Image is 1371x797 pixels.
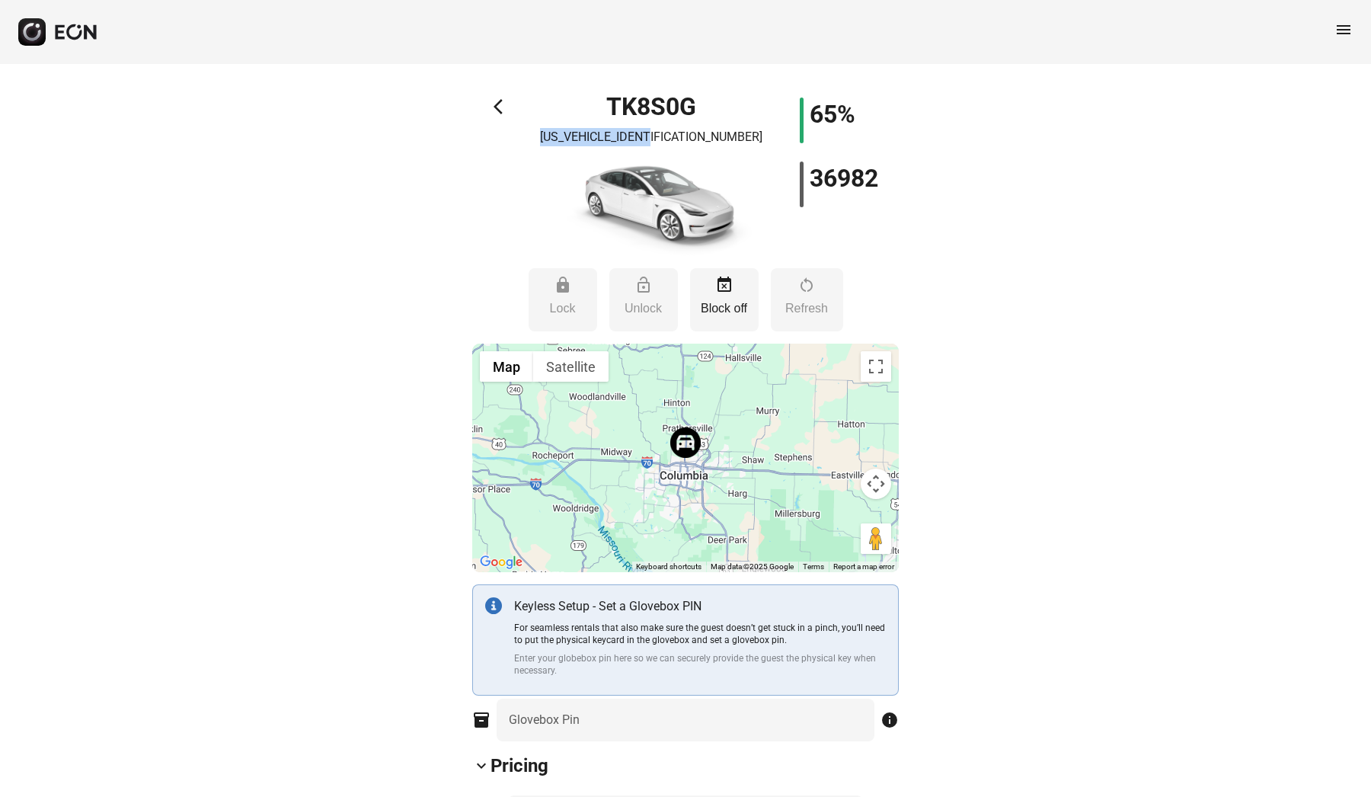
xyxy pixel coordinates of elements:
span: inventory_2 [472,711,491,729]
p: [US_VEHICLE_IDENTIFICATION_NUMBER] [540,128,762,146]
img: car [545,152,758,259]
p: Keyless Setup - Set a Glovebox PIN [514,597,886,616]
a: Report a map error [833,562,894,571]
label: Glovebox Pin [509,711,580,729]
span: event_busy [715,276,733,294]
button: Map camera controls [861,469,891,499]
button: Show satellite imagery [533,351,609,382]
h2: Pricing [491,754,548,778]
h1: 65% [810,105,855,123]
h1: 36982 [810,169,878,187]
button: Keyboard shortcuts [636,562,701,572]
img: info [485,597,502,614]
span: keyboard_arrow_down [472,757,491,775]
button: Block off [690,268,759,331]
button: Drag Pegman onto the map to open Street View [861,523,891,554]
p: For seamless rentals that also make sure the guest doesn’t get stuck in a pinch, you’ll need to p... [514,622,886,646]
span: arrow_back_ios [494,98,512,116]
p: Block off [698,299,751,318]
span: info [880,711,899,729]
img: Google [476,552,526,572]
span: Map data ©2025 Google [711,562,794,571]
h1: TK8S0G [606,98,696,116]
a: Terms (opens in new tab) [803,562,824,571]
p: Enter your globebox pin here so we can securely provide the guest the physical key when necessary. [514,652,886,677]
a: Open this area in Google Maps (opens a new window) [476,552,526,572]
button: Show street map [480,351,533,382]
span: menu [1334,21,1353,39]
button: Toggle fullscreen view [861,351,891,382]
